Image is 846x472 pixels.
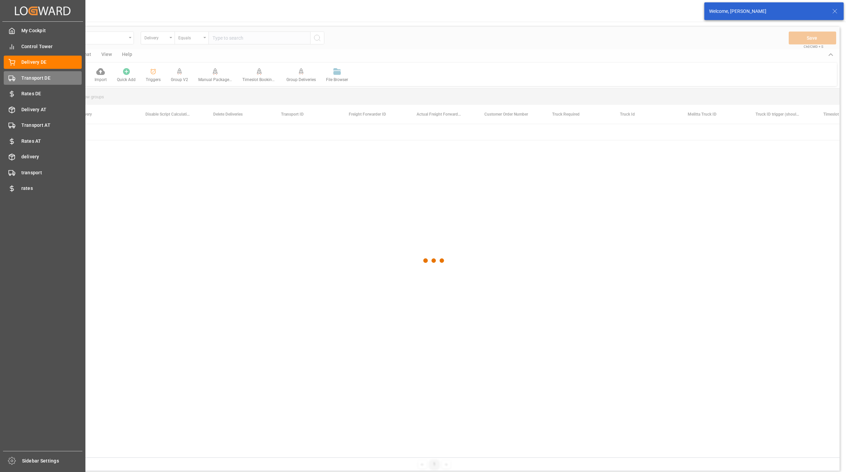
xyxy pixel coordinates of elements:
span: Transport DE [21,75,82,82]
span: Rates AT [21,138,82,145]
a: Control Tower [4,40,82,53]
a: Rates DE [4,87,82,100]
a: Transport AT [4,119,82,132]
a: Delivery AT [4,103,82,116]
span: Control Tower [21,43,82,50]
span: My Cockpit [21,27,82,34]
span: rates [21,185,82,192]
div: Welcome, [PERSON_NAME] [709,8,826,15]
span: Transport AT [21,122,82,129]
span: Delivery AT [21,106,82,113]
a: Rates AT [4,134,82,147]
span: Delivery DE [21,59,82,66]
span: transport [21,169,82,176]
a: Delivery DE [4,56,82,69]
a: delivery [4,150,82,163]
a: Transport DE [4,71,82,84]
a: My Cockpit [4,24,82,37]
a: transport [4,166,82,179]
span: Rates DE [21,90,82,97]
span: delivery [21,153,82,160]
span: Sidebar Settings [22,457,83,465]
a: rates [4,182,82,195]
